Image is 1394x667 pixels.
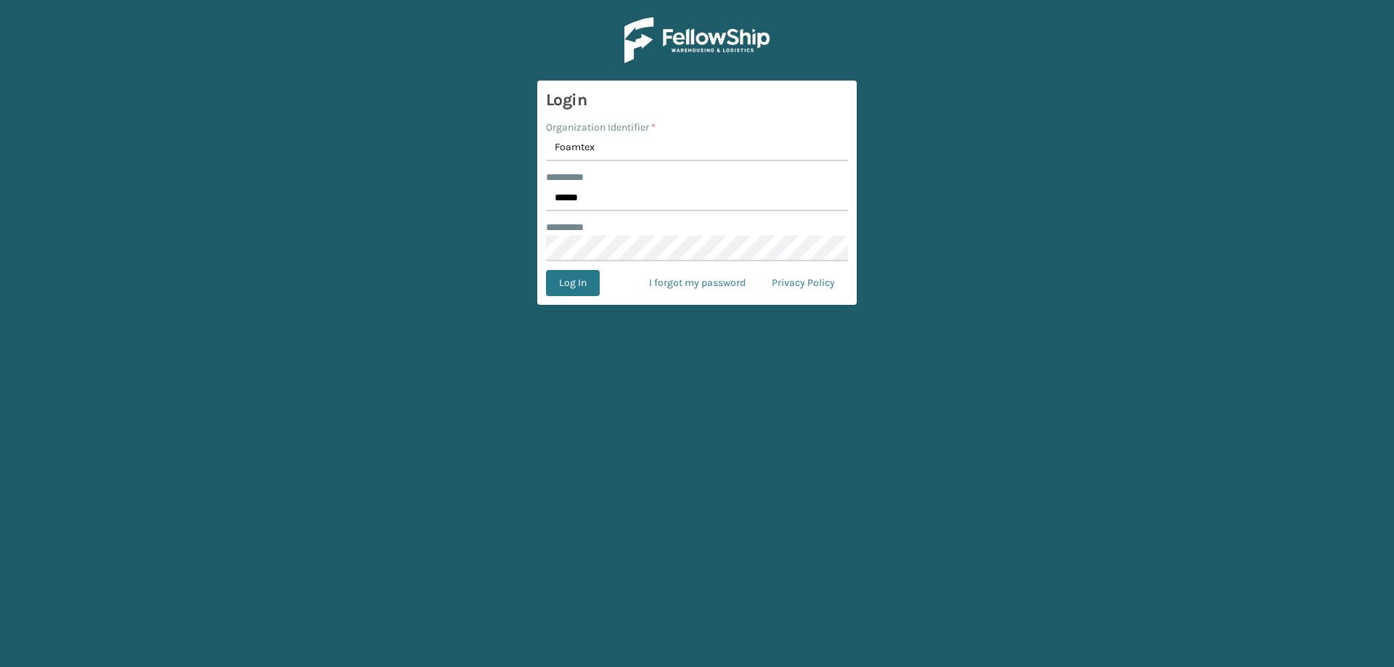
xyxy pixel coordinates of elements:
img: Logo [624,17,770,63]
a: Privacy Policy [759,270,848,296]
a: I forgot my password [636,270,759,296]
h3: Login [546,89,848,111]
label: Organization Identifier [546,120,656,135]
button: Log In [546,270,600,296]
